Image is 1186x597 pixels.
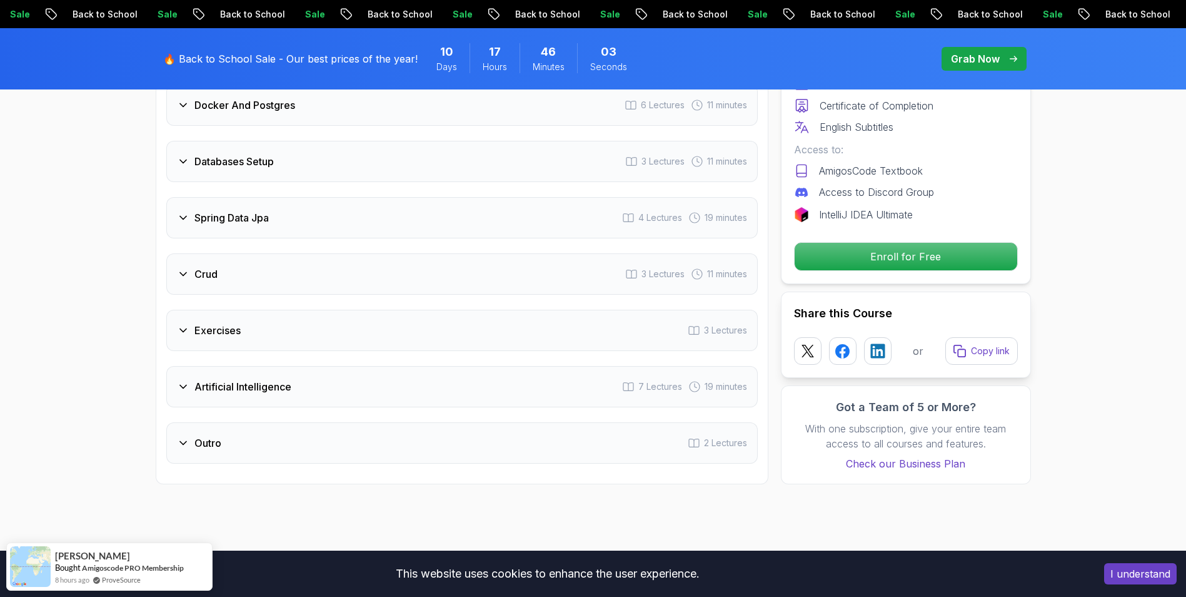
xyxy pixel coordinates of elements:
[10,546,51,587] img: provesource social proof notification image
[409,8,449,21] p: Sale
[324,8,409,21] p: Back to School
[436,61,457,73] span: Days
[945,337,1018,365] button: Copy link
[794,421,1018,451] p: With one subscription, give your entire team access to all courses and features.
[707,268,747,280] span: 11 minutes
[707,155,747,168] span: 11 minutes
[707,99,747,111] span: 11 minutes
[55,563,81,573] span: Bought
[471,8,556,21] p: Back to School
[971,345,1010,357] p: Copy link
[820,98,933,113] p: Certificate of Completion
[951,51,1000,66] p: Grab Now
[194,267,218,282] h3: Crud
[638,380,682,393] span: 7 Lectures
[556,8,596,21] p: Sale
[704,324,747,337] span: 3 Lectures
[704,8,744,21] p: Sale
[794,142,1018,157] p: Access to:
[166,366,758,407] button: Artificial Intelligence7 Lectures 19 minutes
[619,8,704,21] p: Back to School
[794,456,1018,471] a: Check our Business Plan
[166,253,758,295] button: Crud3 Lectures 11 minutes
[705,380,747,393] span: 19 minutes
[166,310,758,351] button: Exercises3 Lectures
[794,399,1018,416] h3: Got a Team of 5 or More?
[819,163,923,178] p: AmigosCode Textbook
[794,305,1018,322] h2: Share this Course
[601,43,616,61] span: 3 Seconds
[176,8,261,21] p: Back to School
[641,268,685,280] span: 3 Lectures
[820,120,893,135] p: English Subtitles
[914,8,999,21] p: Back to School
[541,43,556,61] span: 46 Minutes
[29,8,114,21] p: Back to School
[194,210,269,225] h3: Spring Data Jpa
[590,61,627,73] span: Seconds
[163,51,418,66] p: 🔥 Back to School Sale - Our best prices of the year!
[794,242,1018,271] button: Enroll for Free
[766,8,852,21] p: Back to School
[82,563,184,573] a: Amigoscode PRO Membership
[999,8,1039,21] p: Sale
[852,8,892,21] p: Sale
[795,243,1017,270] p: Enroll for Free
[166,422,758,464] button: Outro2 Lectures
[194,436,221,451] h3: Outro
[261,8,301,21] p: Sale
[794,207,809,222] img: jetbrains logo
[55,574,89,585] span: 8 hours ago
[704,437,747,449] span: 2 Lectures
[641,99,685,111] span: 6 Lectures
[166,141,758,182] button: Databases Setup3 Lectures 11 minutes
[533,61,565,73] span: Minutes
[489,43,501,61] span: 17 Hours
[9,560,1085,588] div: This website uses cookies to enhance the user experience.
[705,212,747,224] span: 19 minutes
[194,154,274,169] h3: Databases Setup
[819,185,934,200] p: Access to Discord Group
[114,8,154,21] p: Sale
[440,43,453,61] span: 10 Days
[641,155,685,168] span: 3 Lectures
[1104,563,1177,584] button: Accept cookies
[819,207,913,222] p: IntelliJ IDEA Ultimate
[638,212,682,224] span: 4 Lectures
[166,84,758,126] button: Docker And Postgres6 Lectures 11 minutes
[483,61,507,73] span: Hours
[166,197,758,238] button: Spring Data Jpa4 Lectures 19 minutes
[102,574,141,585] a: ProveSource
[1062,8,1147,21] p: Back to School
[913,344,923,359] p: or
[55,551,130,561] span: [PERSON_NAME]
[194,98,295,113] h3: Docker And Postgres
[194,379,291,394] h3: Artificial Intelligence
[194,323,241,338] h3: Exercises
